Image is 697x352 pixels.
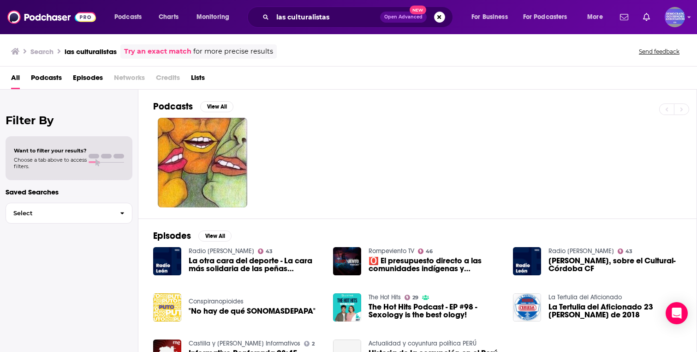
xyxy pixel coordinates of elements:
a: Show notifications dropdown [639,9,654,25]
a: Podcasts [31,70,62,89]
h3: Search [30,47,54,56]
a: Claudio, sobre el Cultural-Córdoba CF [548,257,682,273]
a: La otra cara del deporte - La cara más solidaria de las peñas culturalistas (03/06/2020) [189,257,322,273]
a: 29 [405,295,419,300]
a: The Hot Hits [369,293,401,301]
span: 2 [312,342,315,346]
span: 43 [266,249,273,254]
a: 43 [618,249,633,254]
a: All [11,70,20,89]
span: Monitoring [197,11,229,24]
span: La Tertulia del Aficionado 23 [PERSON_NAME] de 2018 [548,303,682,319]
h2: Episodes [153,230,191,242]
img: Claudio, sobre el Cultural-Córdoba CF [513,247,541,275]
button: Open AdvancedNew [380,12,427,23]
div: Open Intercom Messenger [666,302,688,324]
a: 46 [418,249,433,254]
a: Actualidad y coyuntura política PERÚ [369,340,477,347]
a: 43 [258,249,273,254]
span: For Business [471,11,508,24]
a: 2 [304,341,315,346]
span: More [587,11,603,24]
div: Search podcasts, credits, & more... [256,6,462,28]
span: New [410,6,426,14]
a: Conspiranopioides [189,297,244,305]
a: Lists [191,70,205,89]
a: 🅾️ El presupuesto directo a las comunidades indígenas y afromexicanas I #mesaindígena [369,257,502,273]
span: Credits [156,70,180,89]
input: Search podcasts, credits, & more... [273,10,380,24]
span: La otra cara del deporte - La cara más solidaria de las peñas culturalistas ([DATE]) [189,257,322,273]
span: 29 [412,296,418,300]
span: for more precise results [193,46,273,57]
a: Try an exact match [124,46,191,57]
a: La Tertulia del Aficionado [548,293,622,301]
span: 🅾️ El presupuesto directo a las comunidades indígenas y [DEMOGRAPHIC_DATA] I #mesaindígena [369,257,502,273]
a: Episodes [73,70,103,89]
a: The Hot Hits Podcast - EP #98 - Sexology is the best ology! [369,303,502,319]
a: Show notifications dropdown [616,9,632,25]
button: View All [200,101,233,112]
a: Radio León [189,247,254,255]
a: EpisodesView All [153,230,232,242]
button: open menu [190,10,241,24]
h2: Filter By [6,114,132,127]
a: PodcastsView All [153,101,233,112]
span: Choose a tab above to access filters. [14,157,87,170]
img: Podchaser - Follow, Share and Rate Podcasts [7,8,96,26]
a: "No hay de qué SONOMASDEPAPA" [189,307,316,315]
span: [PERSON_NAME], sobre el Cultural-Córdoba CF [548,257,682,273]
a: Radio León [548,247,614,255]
span: 43 [626,249,632,254]
a: La Tertulia del Aficionado 23 de mayo de 2018 [548,303,682,319]
img: "No hay de qué SONOMASDEPAPA" [153,293,181,322]
h3: las culturalistas [65,47,117,56]
span: Networks [114,70,145,89]
span: Select [6,210,113,216]
button: open menu [581,10,614,24]
img: The Hot Hits Podcast - EP #98 - Sexology is the best ology! [333,293,361,322]
a: Charts [153,10,184,24]
p: Saved Searches [6,188,132,196]
span: Charts [159,11,179,24]
span: Podcasts [114,11,142,24]
button: Show profile menu [665,7,685,27]
button: Send feedback [636,48,682,55]
h2: Podcasts [153,101,193,112]
span: For Podcasters [523,11,567,24]
button: open menu [465,10,519,24]
button: View All [198,231,232,242]
img: User Profile [665,7,685,27]
span: Logged in as DemGovs-Hamelburg [665,7,685,27]
img: 🅾️ El presupuesto directo a las comunidades indígenas y afromexicanas I #mesaindígena [333,247,361,275]
img: La otra cara del deporte - La cara más solidaria de las peñas culturalistas (03/06/2020) [153,247,181,275]
span: Want to filter your results? [14,147,87,154]
span: 46 [426,249,433,254]
img: La Tertulia del Aficionado 23 de mayo de 2018 [513,293,541,322]
button: open menu [517,10,581,24]
a: Rompeviento TV [369,247,414,255]
a: Castilla y León Informativos [189,340,300,347]
button: Select [6,203,132,224]
button: open menu [108,10,154,24]
span: Open Advanced [384,15,423,19]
